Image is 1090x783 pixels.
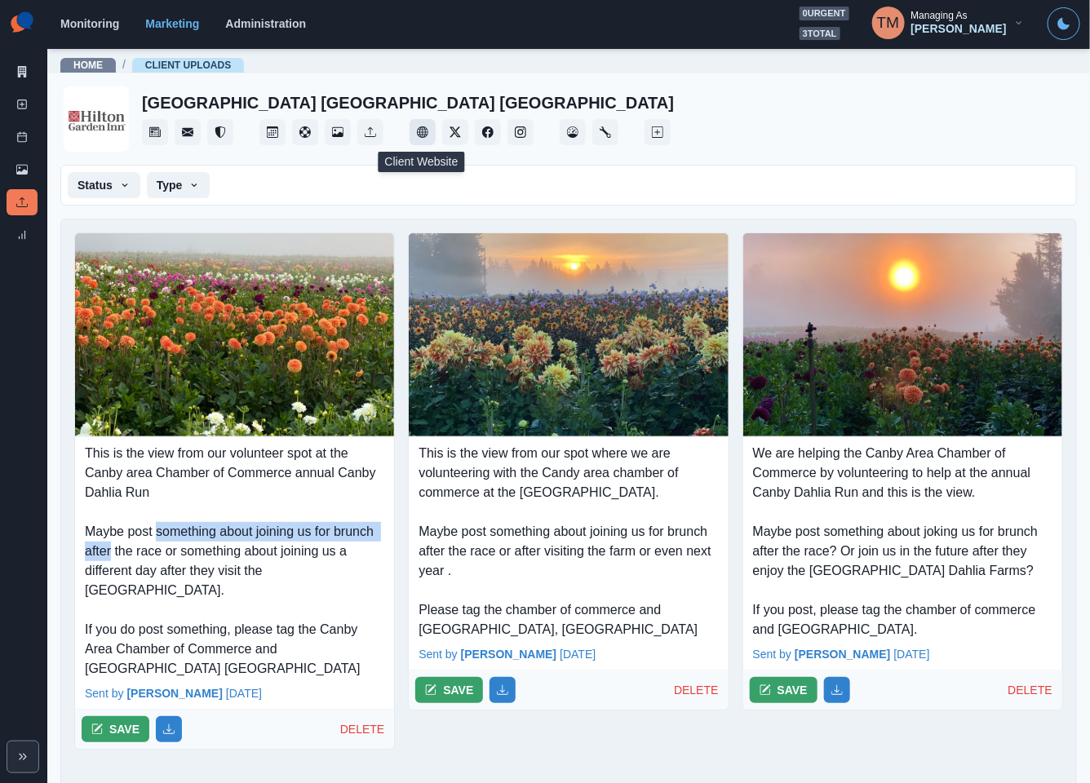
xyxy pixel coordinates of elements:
[911,10,968,21] div: Managing As
[225,17,306,30] a: Administration
[800,7,849,20] span: 0 urgent
[490,677,516,703] button: Download
[461,646,556,663] p: [PERSON_NAME]
[7,741,39,773] button: Expand
[911,22,1007,36] div: [PERSON_NAME]
[142,93,674,113] h2: [GEOGRAPHIC_DATA] [GEOGRAPHIC_DATA] [GEOGRAPHIC_DATA]
[85,685,123,702] p: Sent by
[340,721,388,738] p: DELETE
[410,119,436,145] button: Client Website
[142,119,168,145] button: Stream
[156,716,182,742] button: Download
[645,119,671,145] button: Create New Post
[753,646,791,663] p: Sent by
[7,189,38,215] a: Uploads
[743,233,1062,437] img: benjp3vjodwaojkjj3ot
[7,124,38,150] a: Post Schedule
[64,86,129,152] img: 111667637247192
[824,677,850,703] button: Download
[60,56,244,73] nav: breadcrumb
[894,646,930,663] p: [DATE]
[877,3,900,42] div: Tony Manalo
[592,119,618,145] button: Administration
[145,60,231,71] a: Client Uploads
[415,677,483,703] button: SAVE
[325,119,351,145] button: Media Library
[226,685,262,702] p: [DATE]
[419,646,457,663] p: Sent by
[753,444,1052,639] p: We are helping the Canby Area Chamber of Commerce by volunteering to help at the annual Canby Dah...
[126,685,222,702] p: [PERSON_NAME]
[292,119,318,145] button: Content Pool
[750,677,817,703] button: SAVE
[507,119,534,145] button: Instagram
[122,56,126,73] span: /
[7,222,38,248] a: Review Summary
[1048,7,1080,40] button: Toggle Mode
[7,59,38,85] a: Marketing Summary
[1008,682,1056,699] p: DELETE
[7,157,38,183] a: Media Library
[175,119,201,145] button: Messages
[145,17,199,30] a: Marketing
[859,7,1038,39] button: Managing As[PERSON_NAME]
[82,716,149,742] button: SAVE
[357,119,383,145] button: Uploads
[147,172,210,198] button: Type
[475,119,501,145] button: Facebook
[674,682,721,699] p: DELETE
[207,119,233,145] button: Reviews
[419,444,718,639] p: This is the view from our spot where we are volunteering with the Candy area chamber of commerce ...
[68,172,140,198] button: Status
[259,119,286,145] button: Post Schedule
[409,233,728,437] img: dkncvbgrqojh5mlllbfg
[75,233,394,437] img: kfznsbatndwq00syrelr
[85,444,384,679] p: This is the view from our volunteer spot at the Canby area Chamber of Commerce annual Canby Dahli...
[7,91,38,117] a: New Post
[73,60,103,71] a: Home
[795,646,890,663] p: [PERSON_NAME]
[800,27,840,41] span: 3 total
[60,17,119,30] a: Monitoring
[560,119,586,145] button: Dashboard
[560,646,596,663] p: [DATE]
[442,119,468,145] button: Twitter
